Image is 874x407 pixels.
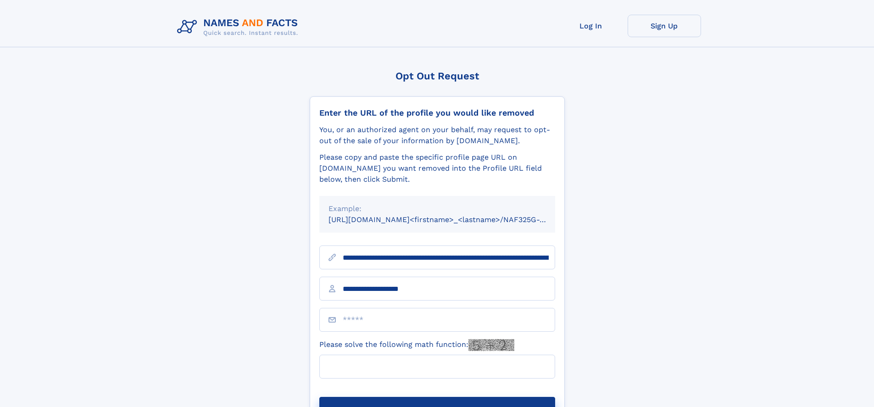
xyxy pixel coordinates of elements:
[319,124,555,146] div: You, or an authorized agent on your behalf, may request to opt-out of the sale of your informatio...
[319,108,555,118] div: Enter the URL of the profile you would like removed
[319,339,514,351] label: Please solve the following math function:
[628,15,701,37] a: Sign Up
[173,15,306,39] img: Logo Names and Facts
[554,15,628,37] a: Log In
[328,215,573,224] small: [URL][DOMAIN_NAME]<firstname>_<lastname>/NAF325G-xxxxxxxx
[319,152,555,185] div: Please copy and paste the specific profile page URL on [DOMAIN_NAME] you want removed into the Pr...
[310,70,565,82] div: Opt Out Request
[328,203,546,214] div: Example:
